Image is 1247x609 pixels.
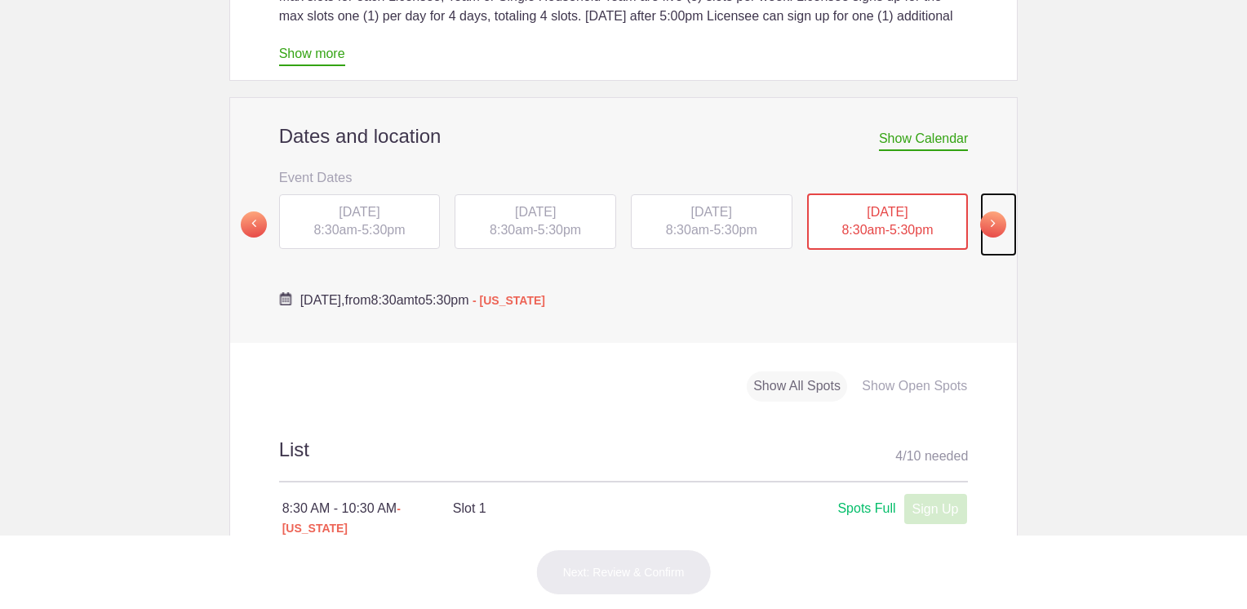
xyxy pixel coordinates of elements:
[313,223,357,237] span: 8:30am
[855,371,974,402] div: Show Open Spots
[895,444,968,469] div: 4 10 needed
[282,502,401,535] span: - [US_STATE]
[362,223,405,237] span: 5:30pm
[515,205,556,219] span: [DATE]
[666,223,709,237] span: 8:30am
[691,205,732,219] span: [DATE]
[279,165,969,189] h3: Event Dates
[538,223,581,237] span: 5:30pm
[879,131,968,151] span: Show Calendar
[454,193,617,251] button: [DATE] 8:30am-5:30pm
[279,292,292,305] img: Cal purple
[279,124,969,149] h2: Dates and location
[713,223,757,237] span: 5:30pm
[371,293,414,307] span: 8:30am
[455,194,616,250] div: -
[837,499,895,519] div: Spots Full
[453,499,709,518] h4: Slot 1
[841,223,885,237] span: 8:30am
[867,205,908,219] span: [DATE]
[300,293,345,307] span: [DATE],
[631,194,792,250] div: -
[747,371,847,402] div: Show All Spots
[630,193,793,251] button: [DATE] 8:30am-5:30pm
[473,294,545,307] span: - [US_STATE]
[300,293,545,307] span: from to
[890,223,933,237] span: 5:30pm
[425,293,468,307] span: 5:30pm
[490,223,533,237] span: 8:30am
[279,436,969,482] h2: List
[536,549,712,595] button: Next: Review & Confirm
[279,47,345,66] a: Show more
[282,499,453,538] div: 8:30 AM - 10:30 AM
[903,449,906,463] span: /
[278,193,442,251] button: [DATE] 8:30am-5:30pm
[339,205,379,219] span: [DATE]
[279,194,441,250] div: -
[806,193,970,251] button: [DATE] 8:30am-5:30pm
[807,193,969,251] div: -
